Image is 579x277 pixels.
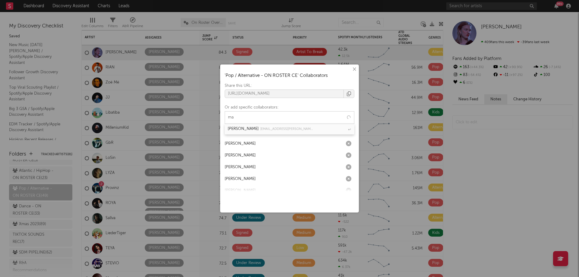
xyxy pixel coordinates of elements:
[225,175,256,183] div: [PERSON_NAME]
[351,66,357,73] button: ×
[225,82,354,90] div: Share this URL:
[226,113,270,122] input: Add users...
[225,164,256,171] div: [PERSON_NAME]
[228,125,315,133] div: [PERSON_NAME]
[225,72,354,79] h3: ' Pop / Alternative - ON ROSTER CE ' Collaborators
[225,104,354,111] div: Or add specific collaborators:
[260,126,315,133] div: [EMAIL_ADDRESS][PERSON_NAME][DOMAIN_NAME]
[225,140,256,147] div: [PERSON_NAME]
[225,187,256,194] div: [PERSON_NAME]
[225,152,256,159] div: [PERSON_NAME]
